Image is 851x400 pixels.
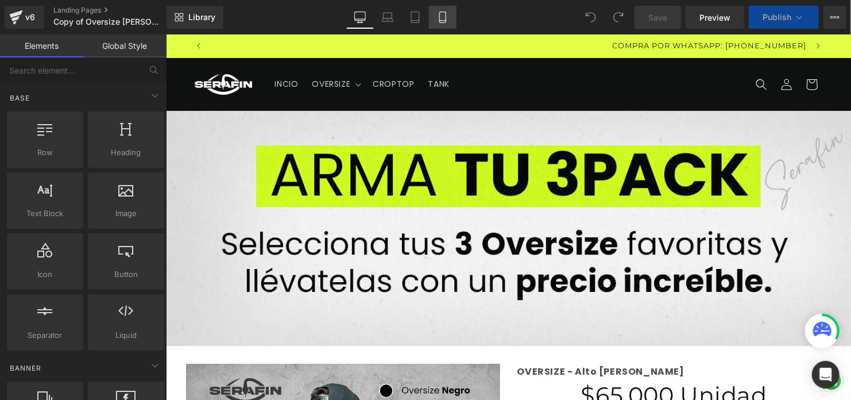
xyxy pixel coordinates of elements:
span: Button [91,268,161,280]
span: Heading [91,147,161,159]
span: Preview [699,11,730,24]
a: COMPRA POR WHATSAPP: [PHONE_NUMBER] [45,1,640,22]
button: Publish [749,6,819,29]
img: Store Serafin [29,40,86,60]
span: Liquid [91,329,161,341]
img: davivienda_color_card.svg [396,18,421,43]
span: CROPTOP [207,44,248,55]
img: mercadopago_1_color_card.svg [334,18,359,43]
div: v6 [23,10,37,25]
span: Save [648,11,667,24]
span: Icon [10,268,80,280]
a: INCIO [102,37,140,61]
summary: Búsqueda [583,37,608,63]
span: INCIO [109,44,133,55]
a: TANK [256,37,291,61]
a: v6 [5,6,44,29]
div: Open Intercom Messenger [812,361,840,389]
span: TANK [262,44,284,55]
a: Send a message via WhatsApp [652,333,679,360]
a: Global Style [83,34,167,57]
a: Desktop [346,6,374,29]
a: New Library [167,6,223,29]
img: visa_1_color_card.svg [272,18,297,43]
span: COMPRA POR WHATSAPP: [PHONE_NUMBER] [442,6,636,16]
span: OVERSIZE [146,44,185,55]
a: Landing Pages [53,6,185,15]
a: Preview [686,6,744,29]
a: Mobile [429,6,457,29]
span: Library [188,12,215,22]
button: Undo [579,6,602,29]
img: americanexpress_1_color_card.svg [303,18,328,43]
a: Laptop [374,6,401,29]
img: nequi_color_card.svg [365,18,390,43]
button: Anuncio anterior [20,1,45,22]
img: mastercard_color_card.svg [241,18,266,43]
button: More [823,6,846,29]
button: Redo [607,6,630,29]
span: Banner [9,363,42,374]
summary: OVERSIZE [140,37,200,61]
div: 1 de 2 [45,1,640,22]
strong: OVERSIZE - Alto [PERSON_NAME] [351,330,519,344]
div: Open WhatsApp chat [652,333,679,360]
a: CROPTOP [200,37,255,61]
a: Store Serafin [25,35,91,64]
a: Tablet [401,6,429,29]
h1: $65.000 Unidad [351,346,666,376]
span: Image [91,207,161,220]
button: Anuncio siguiente [640,1,665,22]
div: Anuncio [45,1,640,22]
span: Base [9,93,31,103]
span: Publish [763,13,791,22]
span: Separator [10,329,80,341]
span: Copy of Oversize [PERSON_NAME] [53,17,164,26]
span: Text Block [10,207,80,220]
span: Row [10,147,80,159]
